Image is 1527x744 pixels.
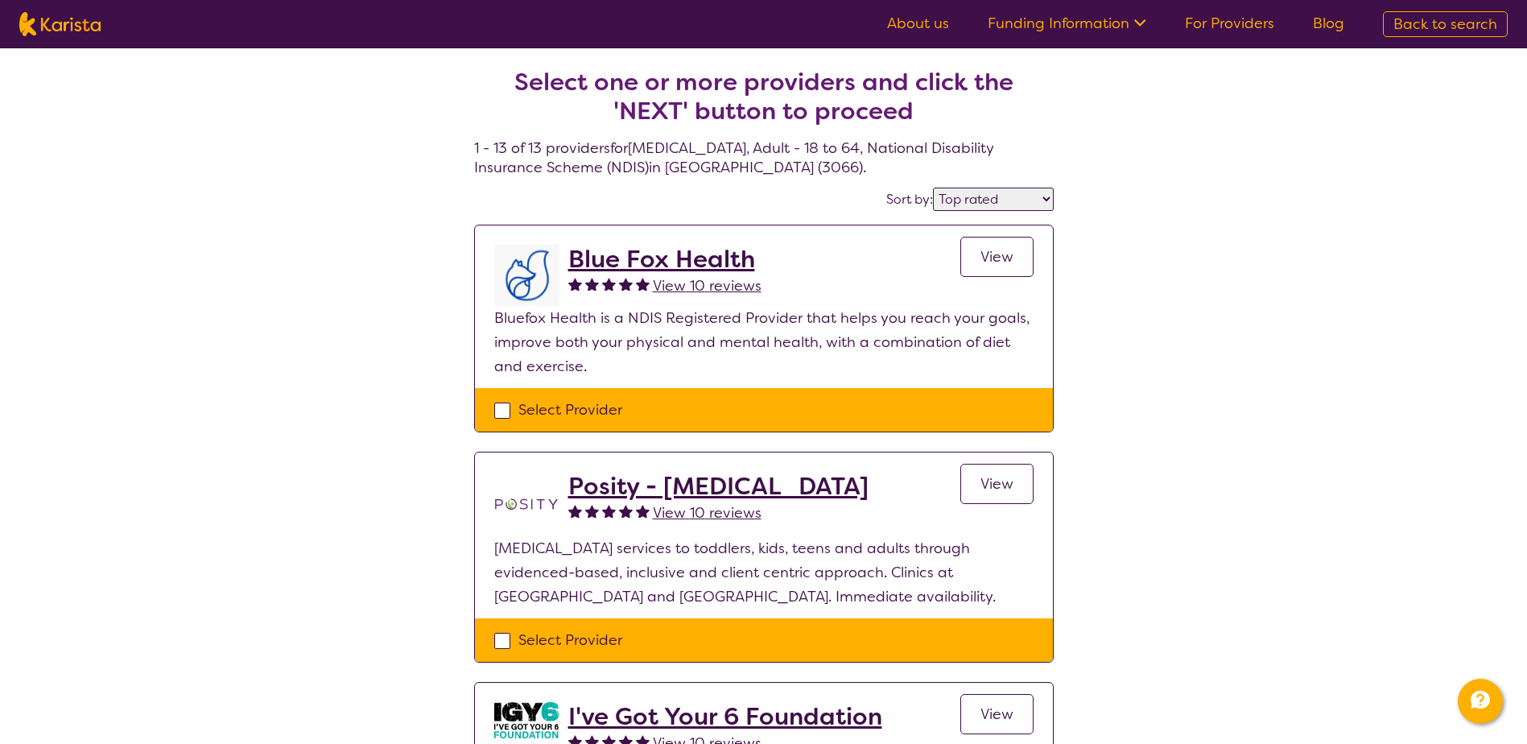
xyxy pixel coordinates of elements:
[653,503,761,523] span: View 10 reviews
[886,191,933,208] label: Sort by:
[980,247,1013,267] span: View
[494,702,559,738] img: aw0qclyvxjfem2oefjis.jpg
[1393,14,1497,34] span: Back to search
[494,536,1034,609] p: [MEDICAL_DATA] services to toddlers, kids, teens and adults through evidenced-based, inclusive an...
[19,12,101,36] img: Karista logo
[1383,11,1508,37] a: Back to search
[568,245,761,274] a: Blue Fox Health
[602,277,616,291] img: fullstar
[619,504,633,518] img: fullstar
[1458,679,1503,724] button: Channel Menu
[1313,14,1344,33] a: Blog
[653,276,761,296] span: View 10 reviews
[585,277,599,291] img: fullstar
[494,245,559,306] img: lyehhyr6avbivpacwqcf.png
[568,702,882,731] a: I've Got Your 6 Foundation
[636,277,650,291] img: fullstar
[653,274,761,298] a: View 10 reviews
[1185,14,1274,33] a: For Providers
[493,68,1034,126] h2: Select one or more providers and click the 'NEXT' button to proceed
[887,14,949,33] a: About us
[960,464,1034,504] a: View
[602,504,616,518] img: fullstar
[474,29,1054,177] h4: 1 - 13 of 13 providers for [MEDICAL_DATA] , Adult - 18 to 64 , National Disability Insurance Sche...
[988,14,1146,33] a: Funding Information
[960,237,1034,277] a: View
[585,504,599,518] img: fullstar
[653,501,761,525] a: View 10 reviews
[619,277,633,291] img: fullstar
[980,474,1013,494] span: View
[980,705,1013,724] span: View
[636,504,650,518] img: fullstar
[960,694,1034,734] a: View
[494,472,559,536] img: t1bslo80pcylnzwjhndq.png
[568,277,582,291] img: fullstar
[568,504,582,518] img: fullstar
[568,472,869,501] a: Posity - [MEDICAL_DATA]
[494,306,1034,378] p: Bluefox Health is a NDIS Registered Provider that helps you reach your goals, improve both your p...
